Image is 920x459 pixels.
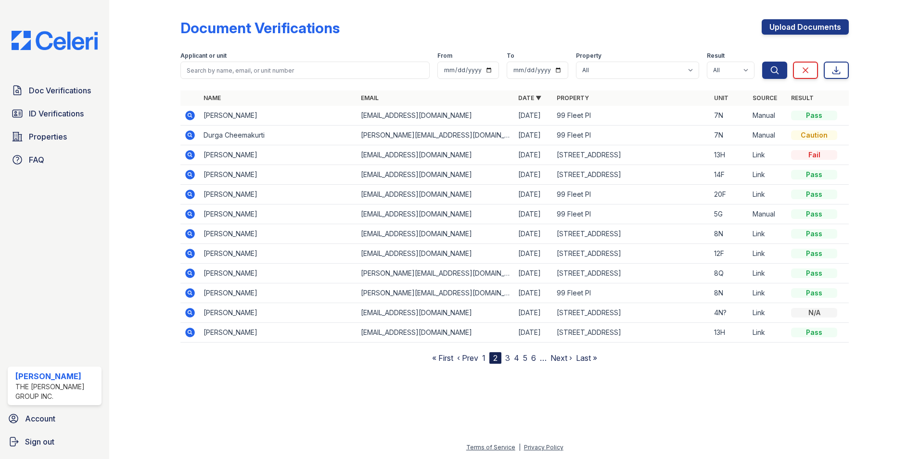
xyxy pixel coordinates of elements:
[357,283,514,303] td: [PERSON_NAME][EMAIL_ADDRESS][DOMAIN_NAME]
[8,81,102,100] a: Doc Verifications
[357,303,514,323] td: [EMAIL_ADDRESS][DOMAIN_NAME]
[749,165,787,185] td: Link
[8,150,102,169] a: FAQ
[200,264,357,283] td: [PERSON_NAME]
[791,288,837,298] div: Pass
[557,94,589,102] a: Property
[357,244,514,264] td: [EMAIL_ADDRESS][DOMAIN_NAME]
[710,106,749,126] td: 7N
[710,126,749,145] td: 7N
[710,244,749,264] td: 12F
[361,94,379,102] a: Email
[357,106,514,126] td: [EMAIL_ADDRESS][DOMAIN_NAME]
[357,323,514,343] td: [EMAIL_ADDRESS][DOMAIN_NAME]
[710,303,749,323] td: 4N?
[200,283,357,303] td: [PERSON_NAME]
[200,204,357,224] td: [PERSON_NAME]
[791,111,837,120] div: Pass
[200,244,357,264] td: [PERSON_NAME]
[514,185,553,204] td: [DATE]
[710,264,749,283] td: 8Q
[749,264,787,283] td: Link
[514,165,553,185] td: [DATE]
[791,94,814,102] a: Result
[514,323,553,343] td: [DATE]
[791,249,837,258] div: Pass
[357,126,514,145] td: [PERSON_NAME][EMAIL_ADDRESS][DOMAIN_NAME]
[180,19,340,37] div: Document Verifications
[457,353,478,363] a: ‹ Prev
[8,127,102,146] a: Properties
[514,224,553,244] td: [DATE]
[523,353,527,363] a: 5
[553,283,710,303] td: 99 Fleet Pl
[753,94,777,102] a: Source
[791,130,837,140] div: Caution
[4,409,105,428] a: Account
[553,224,710,244] td: [STREET_ADDRESS]
[710,323,749,343] td: 13H
[531,353,536,363] a: 6
[710,165,749,185] td: 14F
[514,204,553,224] td: [DATE]
[710,204,749,224] td: 5G
[710,185,749,204] td: 20F
[762,19,849,35] a: Upload Documents
[749,145,787,165] td: Link
[15,370,98,382] div: [PERSON_NAME]
[514,353,519,363] a: 4
[200,165,357,185] td: [PERSON_NAME]
[714,94,728,102] a: Unit
[707,52,725,60] label: Result
[540,352,547,364] span: …
[550,353,572,363] a: Next ›
[514,264,553,283] td: [DATE]
[791,308,837,318] div: N/A
[180,52,227,60] label: Applicant or unit
[432,353,453,363] a: « First
[514,126,553,145] td: [DATE]
[514,244,553,264] td: [DATE]
[505,353,510,363] a: 3
[489,352,501,364] div: 2
[15,382,98,401] div: The [PERSON_NAME] Group Inc.
[553,106,710,126] td: 99 Fleet Pl
[357,145,514,165] td: [EMAIL_ADDRESS][DOMAIN_NAME]
[200,303,357,323] td: [PERSON_NAME]
[8,104,102,123] a: ID Verifications
[791,328,837,337] div: Pass
[29,131,67,142] span: Properties
[357,224,514,244] td: [EMAIL_ADDRESS][DOMAIN_NAME]
[553,303,710,323] td: [STREET_ADDRESS]
[576,353,597,363] a: Last »
[200,224,357,244] td: [PERSON_NAME]
[791,209,837,219] div: Pass
[791,150,837,160] div: Fail
[200,185,357,204] td: [PERSON_NAME]
[576,52,601,60] label: Property
[791,229,837,239] div: Pass
[553,244,710,264] td: [STREET_ADDRESS]
[25,413,55,424] span: Account
[791,170,837,179] div: Pass
[29,85,91,96] span: Doc Verifications
[553,323,710,343] td: [STREET_ADDRESS]
[4,31,105,50] img: CE_Logo_Blue-a8612792a0a2168367f1c8372b55b34899dd931a85d93a1a3d3e32e68fde9ad4.png
[514,283,553,303] td: [DATE]
[466,444,515,451] a: Terms of Service
[4,432,105,451] button: Sign out
[514,145,553,165] td: [DATE]
[29,154,44,166] span: FAQ
[749,185,787,204] td: Link
[357,204,514,224] td: [EMAIL_ADDRESS][DOMAIN_NAME]
[553,126,710,145] td: 99 Fleet Pl
[749,224,787,244] td: Link
[482,353,486,363] a: 1
[749,126,787,145] td: Manual
[204,94,221,102] a: Name
[749,106,787,126] td: Manual
[524,444,563,451] a: Privacy Policy
[710,145,749,165] td: 13H
[710,283,749,303] td: 8N
[791,268,837,278] div: Pass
